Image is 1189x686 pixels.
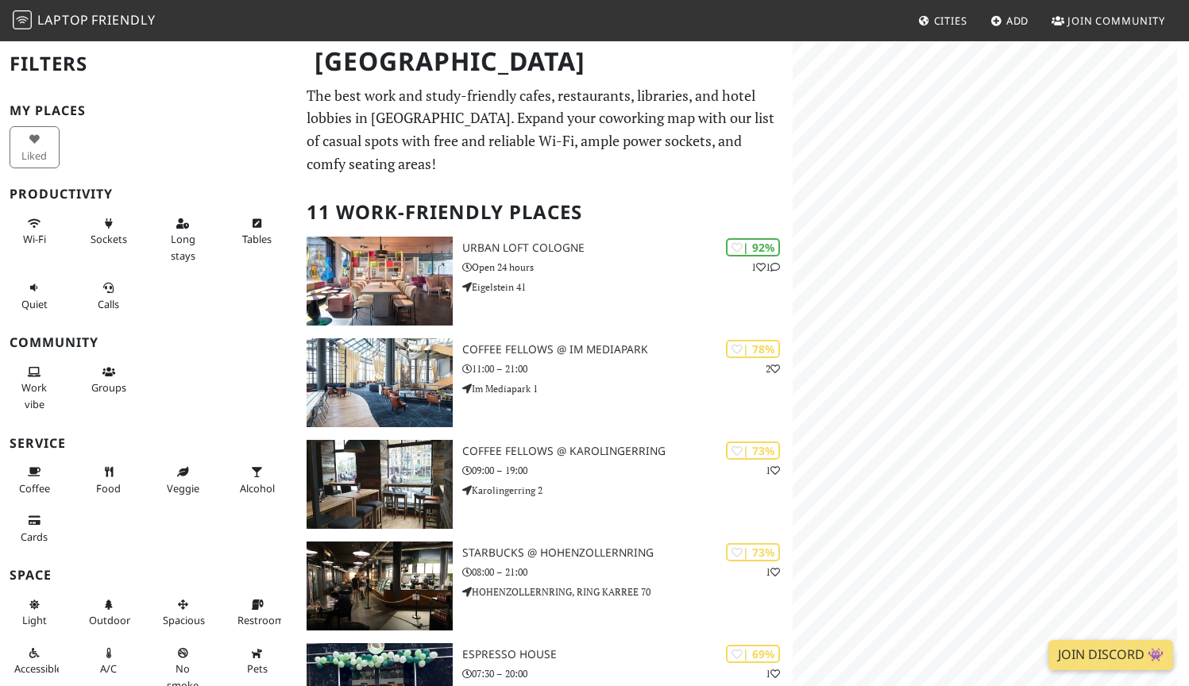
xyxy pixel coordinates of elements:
[13,7,156,35] a: LaptopFriendly LaptopFriendly
[912,6,974,35] a: Cities
[21,380,47,410] span: People working
[1045,6,1172,35] a: Join Community
[10,592,60,634] button: Light
[307,188,783,237] h2: 11 Work-Friendly Places
[307,541,453,630] img: Starbucks @ Hohenzollernring
[91,232,127,246] span: Power sockets
[462,546,793,560] h3: Starbucks @ Hohenzollernring
[462,584,793,599] p: HOHENZOLLERNRING, RING KARREE 70
[726,441,780,460] div: | 73%
[10,40,288,88] h2: Filters
[19,481,50,495] span: Coffee
[10,507,60,549] button: Cards
[233,592,283,634] button: Restroom
[726,238,780,256] div: | 92%
[167,481,199,495] span: Veggie
[247,661,268,676] span: Pet friendly
[21,530,48,544] span: Credit cards
[462,361,793,376] p: 11:00 – 21:00
[84,640,134,682] button: A/C
[462,648,793,661] h3: Espresso House
[10,335,288,350] h3: Community
[84,210,134,252] button: Sockets
[23,232,46,246] span: Stable Wi-Fi
[91,380,126,395] span: Group tables
[307,440,453,529] img: Coffee Fellows @ Karolingerring
[10,436,288,451] h3: Service
[233,459,283,501] button: Alcohol
[766,361,780,376] p: 2
[766,463,780,478] p: 1
[21,297,48,311] span: Quiet
[751,260,780,275] p: 1 1
[84,275,134,317] button: Calls
[14,661,62,676] span: Accessible
[1067,13,1165,28] span: Join Community
[10,640,60,682] button: Accessible
[84,459,134,501] button: Food
[240,481,275,495] span: Alcohol
[158,210,208,268] button: Long stays
[10,568,288,583] h3: Space
[307,338,453,427] img: Coffee Fellows @ Im Mediapark
[13,10,32,29] img: LaptopFriendly
[158,459,208,501] button: Veggie
[726,645,780,663] div: | 69%
[297,338,793,427] a: Coffee Fellows @ Im Mediapark | 78% 2 Coffee Fellows @ Im Mediapark 11:00 – 21:00 Im Mediapark 1
[237,613,284,627] span: Restroom
[242,232,272,246] span: Work-friendly tables
[726,543,780,561] div: | 73%
[302,40,789,83] h1: [GEOGRAPHIC_DATA]
[984,6,1036,35] a: Add
[98,297,119,311] span: Video/audio calls
[163,613,205,627] span: Spacious
[89,613,130,627] span: Outdoor area
[10,187,288,202] h3: Productivity
[462,666,793,681] p: 07:30 – 20:00
[1006,13,1029,28] span: Add
[1048,640,1173,670] a: Join Discord 👾
[10,210,60,252] button: Wi-Fi
[462,463,793,478] p: 09:00 – 19:00
[84,592,134,634] button: Outdoor
[766,666,780,681] p: 1
[96,481,121,495] span: Food
[307,237,453,326] img: URBAN LOFT Cologne
[297,541,793,630] a: Starbucks @ Hohenzollernring | 73% 1 Starbucks @ Hohenzollernring 08:00 – 21:00 HOHENZOLLERNRING,...
[37,11,89,29] span: Laptop
[91,11,155,29] span: Friendly
[10,275,60,317] button: Quiet
[462,445,793,458] h3: Coffee Fellows @ Karolingerring
[171,232,195,262] span: Long stays
[100,661,117,676] span: Air conditioned
[10,459,60,501] button: Coffee
[10,103,288,118] h3: My Places
[462,279,793,295] p: Eigelstein 41
[84,359,134,401] button: Groups
[233,210,283,252] button: Tables
[462,241,793,255] h3: URBAN LOFT Cologne
[297,237,793,326] a: URBAN LOFT Cologne | 92% 11 URBAN LOFT Cologne Open 24 hours Eigelstein 41
[297,440,793,529] a: Coffee Fellows @ Karolingerring | 73% 1 Coffee Fellows @ Karolingerring 09:00 – 19:00 Karolingerr...
[462,483,793,498] p: Karolingerring 2
[462,343,793,356] h3: Coffee Fellows @ Im Mediapark
[726,340,780,358] div: | 78%
[10,359,60,417] button: Work vibe
[158,592,208,634] button: Spacious
[934,13,967,28] span: Cities
[462,565,793,580] p: 08:00 – 21:00
[233,640,283,682] button: Pets
[462,260,793,275] p: Open 24 hours
[462,381,793,396] p: Im Mediapark 1
[766,565,780,580] p: 1
[22,613,47,627] span: Natural light
[307,84,783,175] p: The best work and study-friendly cafes, restaurants, libraries, and hotel lobbies in [GEOGRAPHIC_...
